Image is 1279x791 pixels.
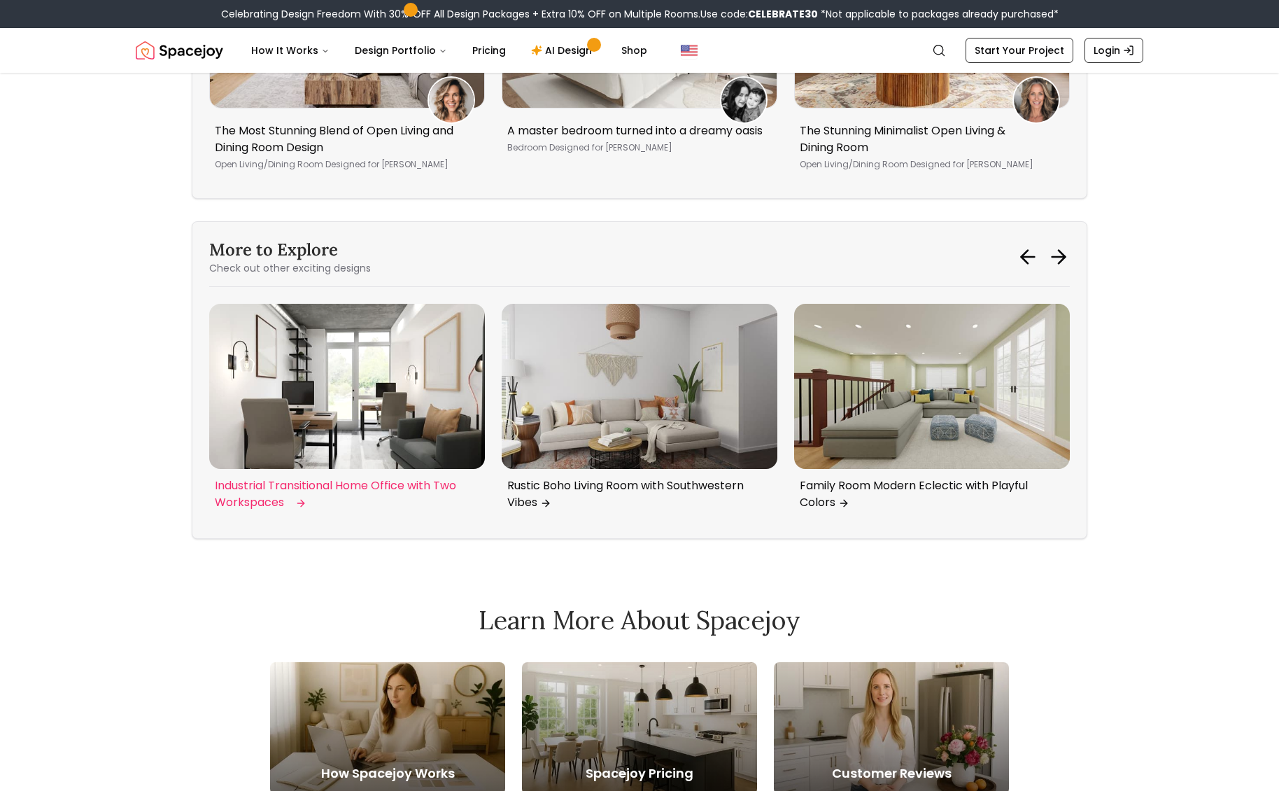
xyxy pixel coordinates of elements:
[136,28,1143,73] nav: Global
[966,38,1073,63] a: Start Your Project
[429,78,474,122] img: Tamara Mitchell
[240,36,658,64] nav: Main
[502,304,777,517] a: Rustic Boho Living Room with Southwestern VibesRustic Boho Living Room with Southwestern Vibes
[344,36,458,64] button: Design Portfolio
[270,606,1009,634] h2: Learn More About Spacejoy
[270,764,505,783] h5: How Spacejoy Works
[800,477,1059,511] p: Family Room Modern Eclectic with Playful Colors
[461,36,517,64] a: Pricing
[748,7,818,21] b: CELEBRATE30
[215,159,474,170] p: Open Living/Dining Room [PERSON_NAME]
[800,122,1059,156] p: The Stunning Minimalist Open Living & Dining Room
[507,142,766,153] p: Bedroom [PERSON_NAME]
[794,304,1070,521] div: 5 / 6
[209,304,485,521] div: 3 / 6
[794,304,1070,469] img: Family Room Modern Eclectic with Playful Colors
[681,42,698,59] img: United States
[221,7,1059,21] div: Celebrating Design Freedom With 30% OFF All Design Packages + Extra 10% OFF on Multiple Rooms.
[215,477,474,511] p: Industrial Transitional Home Office with Two Workspaces
[818,7,1059,21] span: *Not applicable to packages already purchased*
[502,304,777,521] div: 4 / 6
[700,7,818,21] span: Use code:
[136,36,223,64] a: Spacejoy
[774,764,1009,783] h5: Customer Reviews
[794,304,1070,517] a: Family Room Modern Eclectic with Playful ColorsFamily Room Modern Eclectic with Playful Colors
[522,764,757,783] h5: Spacejoy Pricing
[240,36,341,64] button: How It Works
[209,239,371,261] h3: More to Explore
[549,141,603,153] span: Designed for
[209,261,371,275] p: Check out other exciting designs
[209,304,485,469] img: Industrial Transitional Home Office with Two Workspaces
[721,78,766,122] img: Catherine Park
[1084,38,1143,63] a: Login
[215,122,474,156] p: The Most Stunning Blend of Open Living and Dining Room Design
[507,122,766,139] p: A master bedroom turned into a dreamy oasis
[325,158,379,170] span: Designed for
[136,36,223,64] img: Spacejoy Logo
[610,36,658,64] a: Shop
[507,477,766,511] p: Rustic Boho Living Room with Southwestern Vibes
[800,159,1059,170] p: Open Living/Dining Room [PERSON_NAME]
[209,304,1070,521] div: Carousel
[1014,78,1059,122] img: Ronny Coombs
[209,304,485,517] a: Industrial Transitional Home Office with Two WorkspacesIndustrial Transitional Home Office with T...
[910,158,964,170] span: Designed for
[520,36,607,64] a: AI Design
[502,304,777,469] img: Rustic Boho Living Room with Southwestern Vibes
